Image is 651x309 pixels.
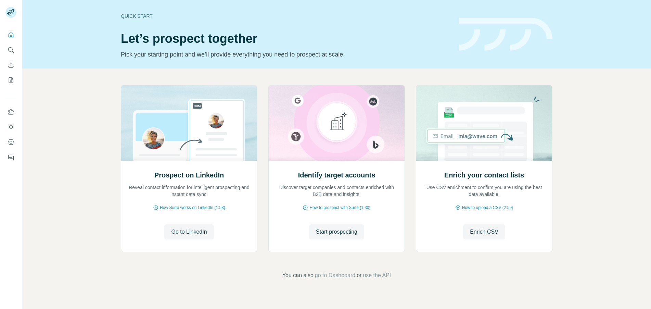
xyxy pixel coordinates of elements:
[459,18,552,51] img: banner
[5,106,16,118] button: Use Surfe on LinkedIn
[171,228,207,236] span: Go to LinkedIn
[5,74,16,86] button: My lists
[276,184,398,198] p: Discover target companies and contacts enriched with B2B data and insights.
[121,50,451,59] p: Pick your starting point and we’ll provide everything you need to prospect at scale.
[470,228,498,236] span: Enrich CSV
[154,170,224,180] h2: Prospect on LinkedIn
[5,59,16,71] button: Enrich CSV
[5,29,16,41] button: Quick start
[121,85,257,161] img: Prospect on LinkedIn
[423,184,545,198] p: Use CSV enrichment to confirm you are using the best data available.
[357,271,361,280] span: or
[444,170,524,180] h2: Enrich your contact lists
[363,271,391,280] button: use the API
[309,224,364,239] button: Start prospecting
[5,151,16,163] button: Feedback
[5,136,16,148] button: Dashboard
[268,85,405,161] img: Identify target accounts
[416,85,552,161] img: Enrich your contact lists
[121,32,451,46] h1: Let’s prospect together
[315,271,355,280] button: go to Dashboard
[298,170,375,180] h2: Identify target accounts
[462,205,513,211] span: How to upload a CSV (2:59)
[282,271,314,280] span: You can also
[160,205,225,211] span: How Surfe works on LinkedIn (1:58)
[5,44,16,56] button: Search
[316,228,357,236] span: Start prospecting
[5,121,16,133] button: Use Surfe API
[309,205,370,211] span: How to prospect with Surfe (1:30)
[128,184,250,198] p: Reveal contact information for intelligent prospecting and instant data sync.
[164,224,214,239] button: Go to LinkedIn
[121,13,451,20] div: Quick start
[463,224,505,239] button: Enrich CSV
